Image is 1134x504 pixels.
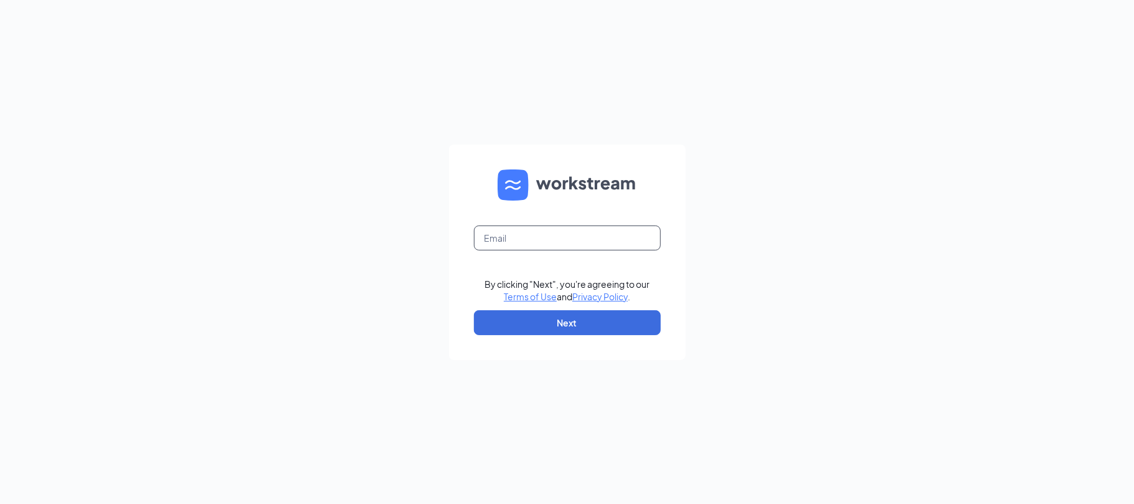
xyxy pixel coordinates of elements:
[474,310,661,335] button: Next
[484,278,650,303] div: By clicking "Next", you're agreeing to our and .
[498,169,637,201] img: WS logo and Workstream text
[504,291,557,302] a: Terms of Use
[474,226,661,250] input: Email
[572,291,628,302] a: Privacy Policy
